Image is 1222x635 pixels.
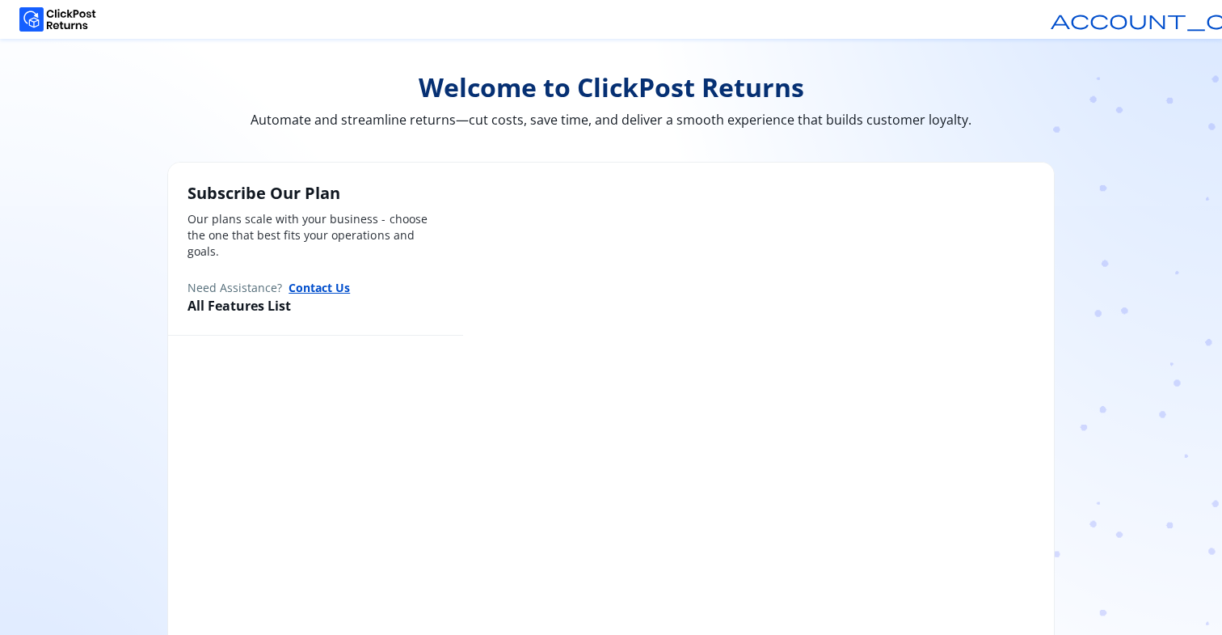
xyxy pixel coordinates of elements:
span: Need Assistance? [188,280,282,296]
p: Our plans scale with your business - choose the one that best fits your operations and goals. [188,211,444,260]
span: All Features List [188,297,291,315]
img: Logo [19,7,96,32]
span: Automate and streamline returns—cut costs, save time, and deliver a smooth experience that builds... [167,110,1055,129]
button: Contact Us [289,279,350,296]
span: Welcome to ClickPost Returns [167,71,1055,104]
h2: Subscribe Our Plan [188,182,444,205]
